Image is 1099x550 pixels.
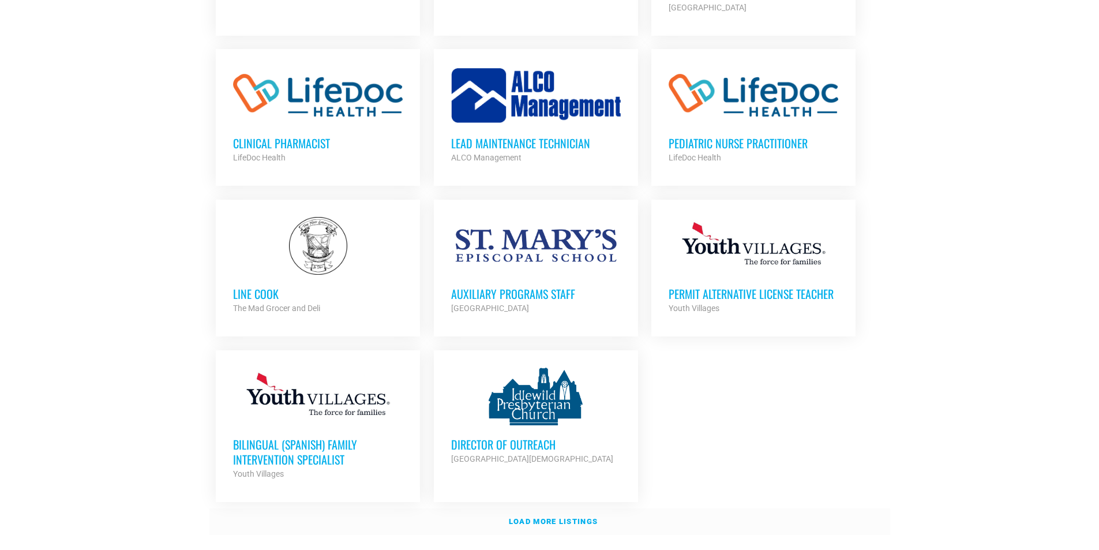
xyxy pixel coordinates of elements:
strong: Load more listings [509,517,598,526]
strong: Youth Villages [669,304,719,313]
a: Line Cook The Mad Grocer and Deli [216,200,420,332]
a: Clinical Pharmacist LifeDoc Health [216,49,420,182]
strong: LifeDoc Health [233,153,286,162]
strong: ALCO Management [451,153,522,162]
a: Director of Outreach [GEOGRAPHIC_DATA][DEMOGRAPHIC_DATA] [434,350,638,483]
a: Lead Maintenance Technician ALCO Management [434,49,638,182]
strong: Youth Villages [233,469,284,478]
a: Load more listings [209,508,890,535]
a: Permit Alternative License Teacher Youth Villages [651,200,856,332]
a: Auxiliary Programs Staff [GEOGRAPHIC_DATA] [434,200,638,332]
strong: [GEOGRAPHIC_DATA][DEMOGRAPHIC_DATA] [451,454,613,463]
h3: Bilingual (Spanish) Family Intervention Specialist [233,437,403,467]
a: Bilingual (Spanish) Family Intervention Specialist Youth Villages [216,350,420,498]
h3: Lead Maintenance Technician [451,136,621,151]
h3: Auxiliary Programs Staff [451,286,621,301]
a: Pediatric Nurse Practitioner LifeDoc Health [651,49,856,182]
h3: Pediatric Nurse Practitioner [669,136,838,151]
strong: The Mad Grocer and Deli [233,304,320,313]
strong: [GEOGRAPHIC_DATA] [451,304,529,313]
h3: Director of Outreach [451,437,621,452]
strong: LifeDoc Health [669,153,721,162]
h3: Clinical Pharmacist [233,136,403,151]
h3: Permit Alternative License Teacher [669,286,838,301]
h3: Line Cook [233,286,403,301]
